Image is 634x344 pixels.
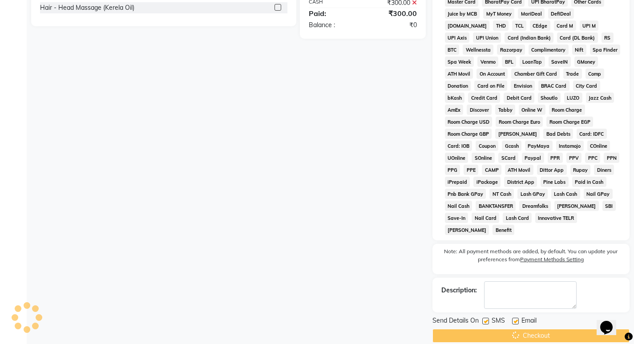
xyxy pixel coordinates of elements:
[445,201,472,211] span: Nail Cash
[564,93,582,103] span: LUZO
[363,8,423,19] div: ₹300.00
[590,45,621,55] span: Spa Finder
[554,201,599,211] span: [PERSON_NAME]
[302,20,363,30] div: Balance :
[445,8,480,19] span: Juice by MCB
[549,57,571,67] span: SaveIN
[468,93,500,103] span: Credit Card
[602,201,616,211] span: SBI
[511,69,560,79] span: Chamber Gift Card
[566,153,582,163] span: PPV
[445,57,474,67] span: Spa Week
[522,153,544,163] span: Paypal
[489,189,514,199] span: NT Cash
[463,45,493,55] span: Wellnessta
[445,69,473,79] span: ATH Movil
[472,213,499,223] span: Nail Card
[498,153,518,163] span: SCard
[504,177,537,187] span: District App
[529,45,569,55] span: Complimentary
[445,105,464,115] span: AmEx
[570,165,591,175] span: Rupay
[521,316,537,327] span: Email
[445,32,470,43] span: UPI Axis
[572,45,586,55] span: Nift
[520,255,584,263] label: Payment Methods Setting
[535,213,577,223] span: Innovative TELR
[493,20,509,31] span: THD
[556,141,584,151] span: Instamojo
[548,8,574,19] span: DefiDeal
[597,308,625,335] iframe: chat widget
[505,165,533,175] span: ATH Movil
[445,129,492,139] span: Room Charge GBP
[573,81,600,91] span: City Card
[502,141,521,151] span: Gcash
[40,3,134,12] div: Hair - Head Massage (Kerela Oil)
[445,20,490,31] span: [DOMAIN_NAME]
[473,32,501,43] span: UPI Union
[549,105,585,115] span: Room Charge
[538,93,561,103] span: Shoutlo
[594,165,614,175] span: Diners
[512,20,526,31] span: TCL
[445,45,460,55] span: BTC
[551,189,580,199] span: Lash Cash
[492,316,505,327] span: SMS
[493,225,514,235] span: Benefit
[505,32,553,43] span: Card (Indian Bank)
[482,165,501,175] span: CAMP
[473,177,501,187] span: iPackage
[472,153,495,163] span: SOnline
[363,20,423,30] div: ₹0
[504,93,534,103] span: Debit Card
[476,201,516,211] span: BANKTANSFER
[517,189,548,199] span: Lash GPay
[587,141,610,151] span: COnline
[445,177,470,187] span: iPrepaid
[445,165,460,175] span: PPG
[441,247,621,267] label: Note: All payment methods are added, by default. You can update your preferences from
[467,105,492,115] span: Discover
[502,57,516,67] span: BFL
[496,117,543,127] span: Room Charge Euro
[563,69,582,79] span: Trade
[477,57,498,67] span: Venmo
[518,8,545,19] span: MariDeal
[497,45,525,55] span: Razorpay
[537,165,567,175] span: Dittor App
[577,129,607,139] span: Card: IDFC
[445,225,489,235] span: [PERSON_NAME]
[441,286,477,295] div: Description:
[495,129,540,139] span: [PERSON_NAME]
[476,141,498,151] span: Coupon
[520,57,545,67] span: LoanTap
[445,189,486,199] span: Pnb Bank GPay
[541,177,569,187] span: Pine Labs
[495,105,515,115] span: Tabby
[445,117,493,127] span: Room Charge USD
[445,153,468,163] span: UOnline
[519,105,545,115] span: Online W
[604,153,619,163] span: PPN
[464,165,478,175] span: PPE
[538,81,569,91] span: BRAC Card
[574,57,598,67] span: GMoney
[602,32,614,43] span: RS
[432,316,479,327] span: Send Details On
[580,20,599,31] span: UPI M
[302,8,363,19] div: Paid:
[546,117,593,127] span: Room Charge EGP
[525,141,553,151] span: PayMaya
[445,93,465,103] span: bKash
[474,81,507,91] span: Card on File
[477,69,508,79] span: On Account
[543,129,573,139] span: Bad Debts
[584,189,613,199] span: Nail GPay
[548,153,563,163] span: PPR
[572,177,606,187] span: Paid in Cash
[585,153,600,163] span: PPC
[503,213,532,223] span: Lash Card
[483,8,514,19] span: MyT Money
[511,81,535,91] span: Envision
